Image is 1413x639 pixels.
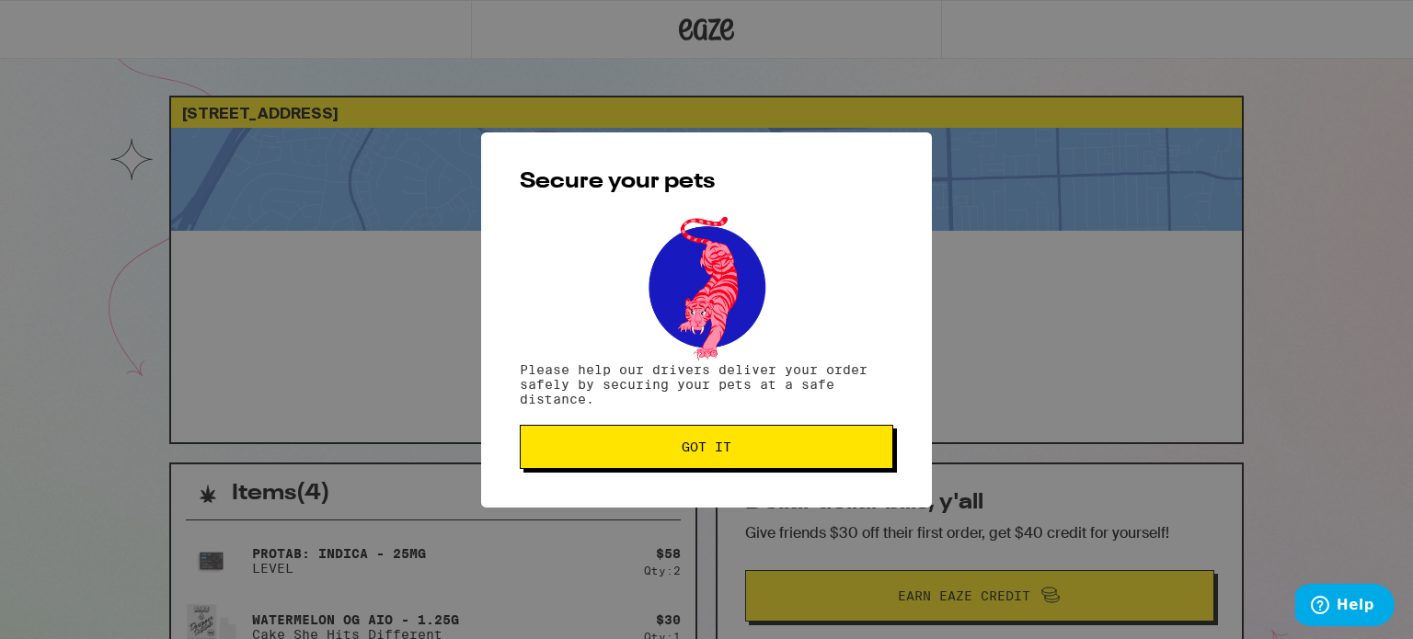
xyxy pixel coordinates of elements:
button: Got it [520,425,893,469]
img: pets [631,211,782,362]
p: Please help our drivers deliver your order safely by securing your pets at a safe distance. [520,362,893,406]
h2: Secure your pets [520,171,893,193]
iframe: Opens a widget where you can find more information [1295,584,1395,630]
span: Got it [682,440,731,453]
